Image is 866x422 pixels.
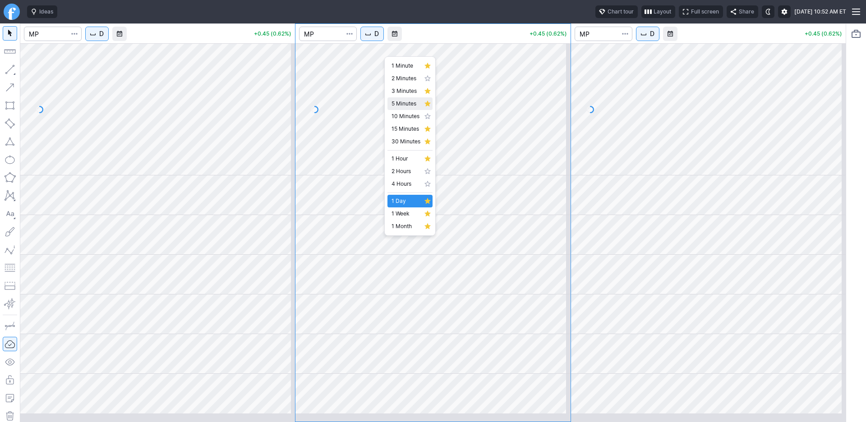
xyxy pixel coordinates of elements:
span: 10 Minutes [392,112,420,121]
span: 2 Hours [392,167,420,176]
span: 1 Day [392,197,420,206]
span: 1 Week [392,209,420,218]
span: 3 Minutes [392,87,420,96]
span: 1 Month [392,222,420,231]
span: 2 Minutes [392,74,420,83]
span: 4 Hours [392,179,420,188]
span: 1 Minute [392,61,420,70]
span: 1 Hour [392,154,420,163]
span: 15 Minutes [392,124,420,133]
span: 30 Minutes [392,137,420,146]
span: 5 Minutes [392,99,420,108]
